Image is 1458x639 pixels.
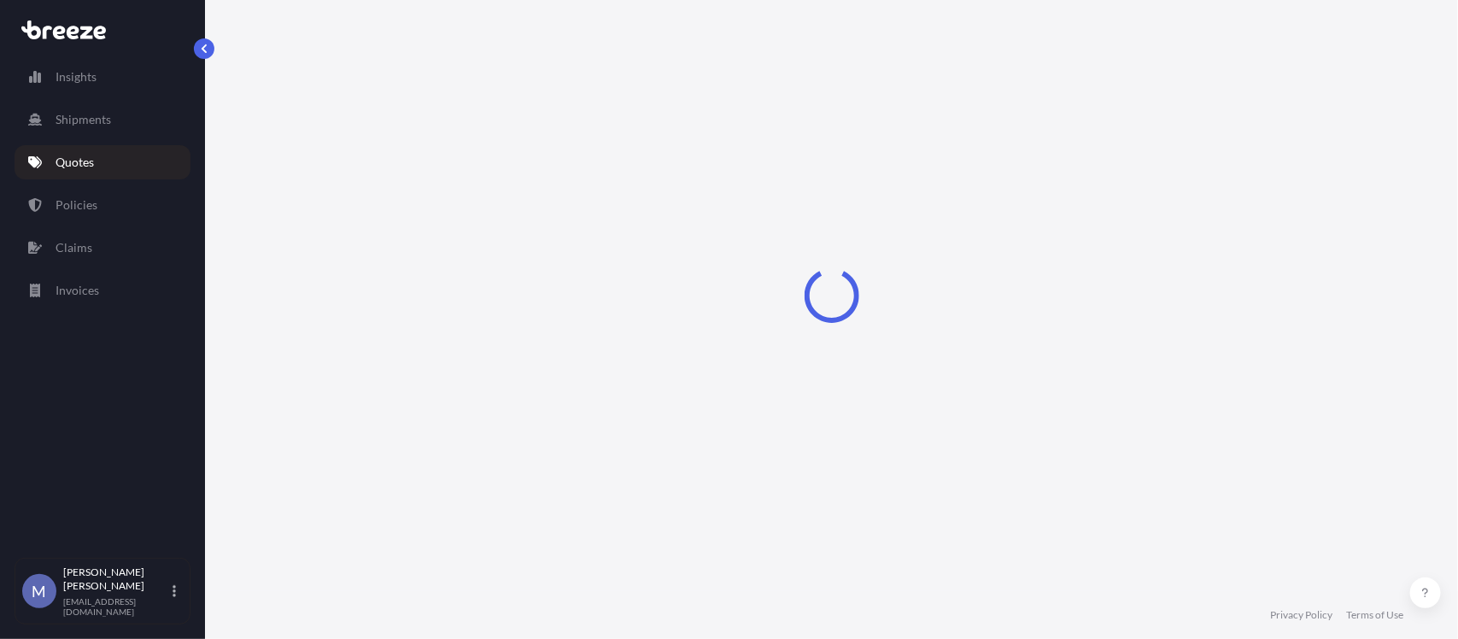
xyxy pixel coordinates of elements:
[15,60,190,94] a: Insights
[63,596,169,617] p: [EMAIL_ADDRESS][DOMAIN_NAME]
[1270,608,1332,622] a: Privacy Policy
[56,282,99,299] p: Invoices
[56,239,92,256] p: Claims
[56,154,94,171] p: Quotes
[56,111,111,128] p: Shipments
[32,583,47,600] span: M
[56,68,97,85] p: Insights
[15,145,190,179] a: Quotes
[15,103,190,137] a: Shipments
[15,188,190,222] a: Policies
[1346,608,1403,622] a: Terms of Use
[15,231,190,265] a: Claims
[15,273,190,308] a: Invoices
[56,196,97,214] p: Policies
[63,566,169,593] p: [PERSON_NAME] [PERSON_NAME]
